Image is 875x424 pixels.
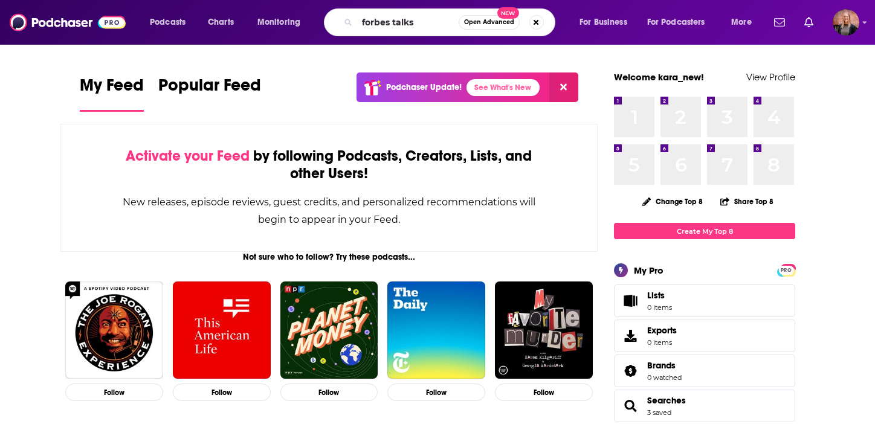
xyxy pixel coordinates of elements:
[647,325,677,336] span: Exports
[257,14,300,31] span: Monitoring
[121,147,537,182] div: by following Podcasts, Creators, Lists, and other Users!
[280,281,378,379] img: Planet Money
[357,13,459,32] input: Search podcasts, credits, & more...
[639,13,723,32] button: open menu
[580,14,627,31] span: For Business
[158,75,261,112] a: Popular Feed
[618,362,642,379] a: Brands
[65,384,163,401] button: Follow
[833,9,859,36] img: User Profile
[647,14,705,31] span: For Podcasters
[634,265,664,276] div: My Pro
[799,12,818,33] a: Show notifications dropdown
[618,292,642,309] span: Lists
[280,384,378,401] button: Follow
[80,75,144,112] a: My Feed
[723,13,767,32] button: open menu
[769,12,790,33] a: Show notifications dropdown
[495,281,593,379] img: My Favorite Murder with Karen Kilgariff and Georgia Hardstark
[173,384,271,401] button: Follow
[121,193,537,228] div: New releases, episode reviews, guest credits, and personalized recommendations will begin to appe...
[731,14,752,31] span: More
[65,281,163,379] img: The Joe Rogan Experience
[60,252,598,262] div: Not sure who to follow? Try these podcasts...
[141,13,201,32] button: open menu
[614,320,795,352] a: Exports
[720,190,774,213] button: Share Top 8
[387,384,485,401] button: Follow
[647,395,686,406] a: Searches
[571,13,642,32] button: open menu
[150,14,186,31] span: Podcasts
[80,75,144,103] span: My Feed
[467,79,540,96] a: See What's New
[618,327,642,344] span: Exports
[614,355,795,387] span: Brands
[614,71,704,83] a: Welcome kara_new!
[158,75,261,103] span: Popular Feed
[614,390,795,422] span: Searches
[614,223,795,239] a: Create My Top 8
[647,360,682,371] a: Brands
[779,266,793,275] span: PRO
[459,15,520,30] button: Open AdvancedNew
[386,82,462,92] p: Podchaser Update!
[647,290,672,301] span: Lists
[208,14,234,31] span: Charts
[647,408,671,417] a: 3 saved
[200,13,241,32] a: Charts
[249,13,316,32] button: open menu
[464,19,514,25] span: Open Advanced
[833,9,859,36] span: Logged in as kara_new
[647,360,676,371] span: Brands
[614,284,795,317] a: Lists
[387,281,485,379] img: The Daily
[495,384,593,401] button: Follow
[833,9,859,36] button: Show profile menu
[10,11,126,34] img: Podchaser - Follow, Share and Rate Podcasts
[126,147,250,165] span: Activate your Feed
[779,265,793,274] a: PRO
[647,373,682,382] a: 0 watched
[335,8,567,36] div: Search podcasts, credits, & more...
[618,397,642,414] a: Searches
[647,338,677,347] span: 0 items
[173,281,271,379] img: This American Life
[647,303,672,312] span: 0 items
[635,194,710,209] button: Change Top 8
[746,71,795,83] a: View Profile
[497,7,519,19] span: New
[647,290,665,301] span: Lists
